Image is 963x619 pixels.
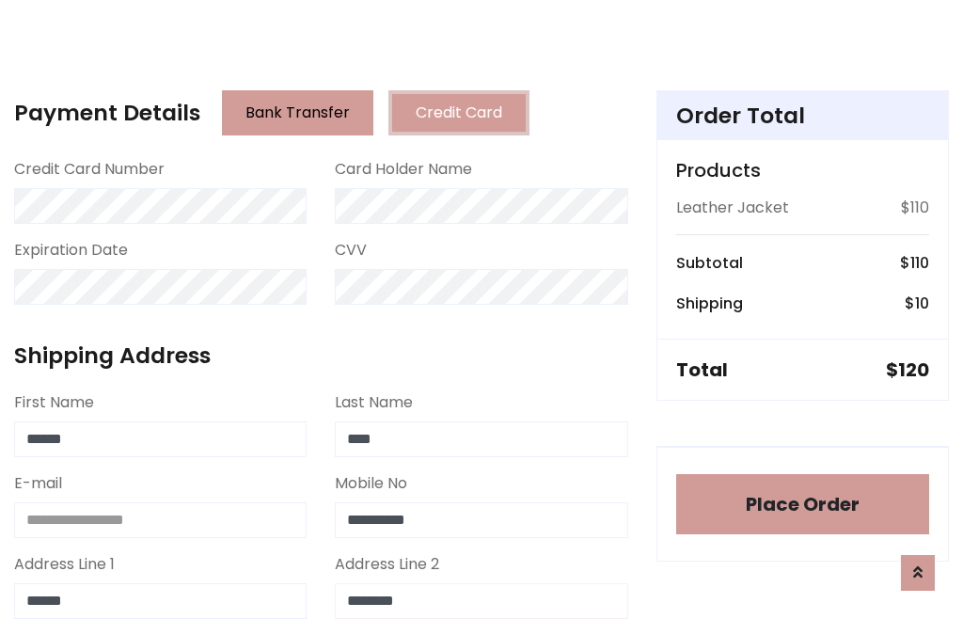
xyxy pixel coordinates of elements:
[335,158,472,181] label: Card Holder Name
[910,252,929,274] span: 110
[335,391,413,414] label: Last Name
[335,239,367,262] label: CVV
[14,391,94,414] label: First Name
[901,197,929,219] p: $110
[905,294,929,312] h6: $
[676,358,728,381] h5: Total
[915,293,929,314] span: 10
[388,90,529,135] button: Credit Card
[335,553,439,576] label: Address Line 2
[676,294,743,312] h6: Shipping
[676,254,743,272] h6: Subtotal
[676,103,929,129] h4: Order Total
[676,197,789,219] p: Leather Jacket
[14,158,165,181] label: Credit Card Number
[14,342,628,369] h4: Shipping Address
[14,553,115,576] label: Address Line 1
[14,472,62,495] label: E-mail
[886,358,929,381] h5: $
[14,239,128,262] label: Expiration Date
[335,472,407,495] label: Mobile No
[900,254,929,272] h6: $
[222,90,373,135] button: Bank Transfer
[676,159,929,182] h5: Products
[676,474,929,534] button: Place Order
[898,357,929,383] span: 120
[14,100,200,126] h4: Payment Details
